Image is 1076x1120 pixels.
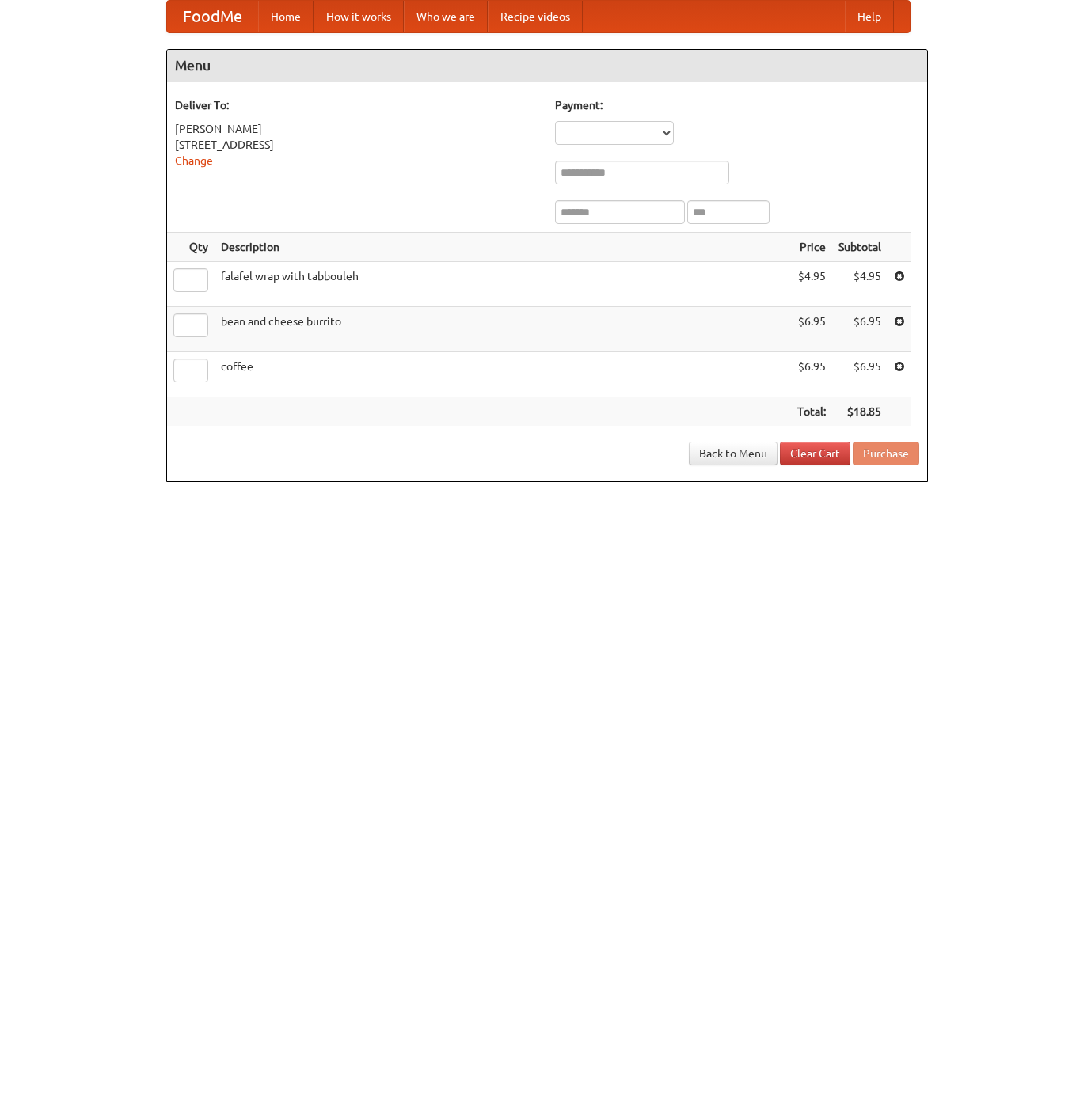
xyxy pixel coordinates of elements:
[215,233,791,262] th: Description
[832,307,888,352] td: $6.95
[689,442,778,465] a: Back to Menu
[175,97,539,113] h5: Deliver To:
[258,1,314,32] a: Home
[780,442,850,465] a: Clear Cart
[404,1,488,32] a: Who we are
[832,233,888,262] th: Subtotal
[175,154,213,167] a: Change
[791,352,832,397] td: $6.95
[175,137,539,153] div: [STREET_ADDRESS]
[832,397,888,427] th: $18.85
[791,307,832,352] td: $6.95
[791,233,832,262] th: Price
[555,97,919,113] h5: Payment:
[215,352,791,397] td: coffee
[314,1,404,32] a: How it works
[175,121,539,137] div: [PERSON_NAME]
[215,307,791,352] td: bean and cheese burrito
[488,1,583,32] a: Recipe videos
[791,262,832,307] td: $4.95
[832,352,888,397] td: $6.95
[167,50,927,82] h4: Menu
[791,397,832,427] th: Total:
[215,262,791,307] td: falafel wrap with tabbouleh
[845,1,894,32] a: Help
[832,262,888,307] td: $4.95
[853,442,919,465] button: Purchase
[167,233,215,262] th: Qty
[167,1,258,32] a: FoodMe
